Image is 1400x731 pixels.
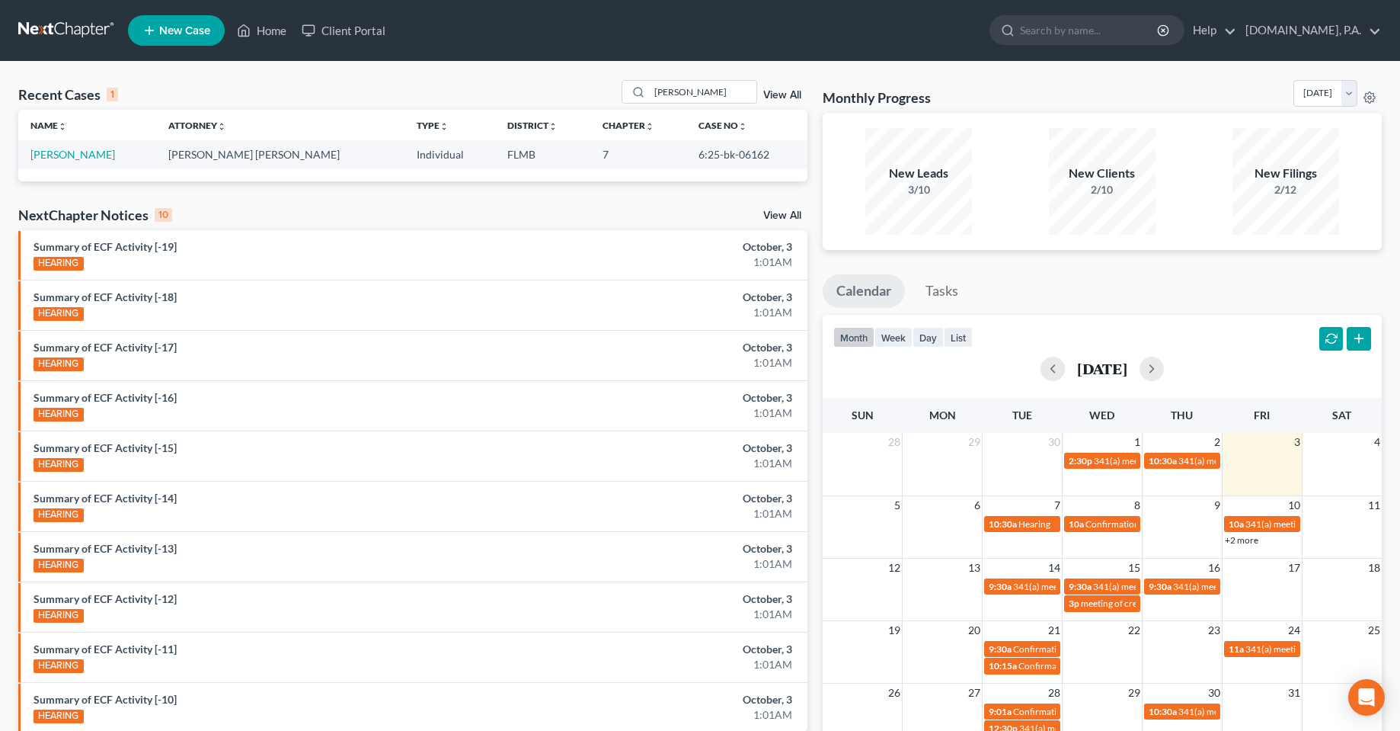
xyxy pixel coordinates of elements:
span: 28 [1047,684,1062,702]
td: FLMB [495,140,590,168]
div: NextChapter Notices [18,206,172,224]
div: 1:01AM [549,255,792,270]
span: 9:30a [1069,581,1092,592]
span: Thu [1171,409,1193,422]
div: 1 [107,88,118,101]
div: New Leads [865,165,972,182]
a: Chapterunfold_more [603,120,654,131]
span: 10:30a [1149,455,1177,466]
div: Recent Cases [18,85,118,104]
div: October, 3 [549,239,792,255]
span: 4 [1373,433,1382,451]
span: Confirmation hearing [1085,518,1171,530]
a: Tasks [912,274,972,308]
span: 22 [1127,621,1142,640]
span: 7 [1053,496,1062,515]
span: 341(a) meeting [1178,706,1239,717]
div: October, 3 [549,340,792,355]
span: 12 [887,559,902,577]
i: unfold_more [548,122,558,131]
span: 341(a) meeting [1093,581,1153,592]
a: Client Portal [294,17,393,44]
a: View All [763,90,801,101]
a: Nameunfold_more [30,120,67,131]
span: 9 [1213,496,1222,515]
span: 23 [1207,621,1222,640]
div: 1:01AM [549,707,792,723]
span: 341(a) meeting [1178,455,1239,466]
h2: [DATE] [1077,361,1127,377]
a: Summary of ECF Activity [-16] [34,391,177,404]
span: Confirmation Hearing [1018,660,1106,672]
span: 10a [1069,518,1084,530]
span: 3 [1293,433,1302,451]
a: Summary of ECF Activity [-13] [34,542,177,555]
span: 27 [967,684,982,702]
div: HEARING [34,559,84,572]
span: Tue [1012,409,1032,422]
a: Summary of ECF Activity [-11] [34,643,177,656]
a: Home [229,17,294,44]
span: Hearing [1018,518,1050,530]
span: 16 [1207,559,1222,577]
span: 19 [887,621,902,640]
span: 341(a) meeting [1094,455,1154,466]
span: 20 [967,621,982,640]
span: 10 [1287,496,1302,515]
a: Summary of ECF Activity [-18] [34,290,177,303]
span: 2 [1213,433,1222,451]
span: 9:30a [989,643,1012,655]
input: Search by name... [1020,16,1159,44]
a: Summary of ECF Activity [-15] [34,441,177,454]
span: 11a [1229,643,1244,655]
span: 6 [973,496,982,515]
a: Summary of ECF Activity [-17] [34,341,177,354]
div: 1:01AM [549,556,792,572]
i: unfold_more [439,122,449,131]
span: Sun [852,409,874,422]
div: 10 [155,208,172,222]
div: HEARING [34,357,84,371]
span: 30 [1207,684,1222,702]
a: Calendar [823,274,905,308]
div: 2/12 [1232,182,1339,197]
span: 10:15a [989,660,1017,672]
span: Wed [1089,409,1114,422]
div: HEARING [34,408,84,422]
span: 341(a) meeting [1245,518,1306,530]
div: October, 3 [549,541,792,556]
div: October, 3 [549,390,792,406]
a: View All [763,210,801,221]
span: 17 [1287,559,1302,577]
span: 10a [1229,518,1244,530]
a: Districtunfold_more [507,120,558,131]
span: 29 [967,433,982,451]
div: 2/10 [1049,182,1155,197]
span: 18 [1366,559,1382,577]
a: [DOMAIN_NAME], P.A. [1238,17,1381,44]
span: 341(a) meeting [1013,581,1073,592]
span: 13 [967,559,982,577]
div: 1:01AM [549,406,792,421]
div: 1:01AM [549,506,792,521]
span: 11 [1366,496,1382,515]
div: October, 3 [549,441,792,456]
span: 25 [1366,621,1382,640]
div: HEARING [34,458,84,472]
a: Summary of ECF Activity [-10] [34,693,177,706]
a: Summary of ECF Activity [-19] [34,240,177,253]
td: 6:25-bk-06162 [686,140,807,168]
button: month [833,327,874,348]
span: 2:30p [1069,455,1092,466]
div: October, 3 [549,642,792,657]
i: unfold_more [58,122,67,131]
a: Typeunfold_more [417,120,449,131]
span: 8 [1133,496,1142,515]
span: 9:30a [1149,581,1171,592]
span: 5 [893,496,902,515]
button: list [944,327,973,348]
span: 26 [887,684,902,702]
div: HEARING [34,609,84,623]
div: Open Intercom Messenger [1348,679,1385,716]
div: October, 3 [549,290,792,305]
